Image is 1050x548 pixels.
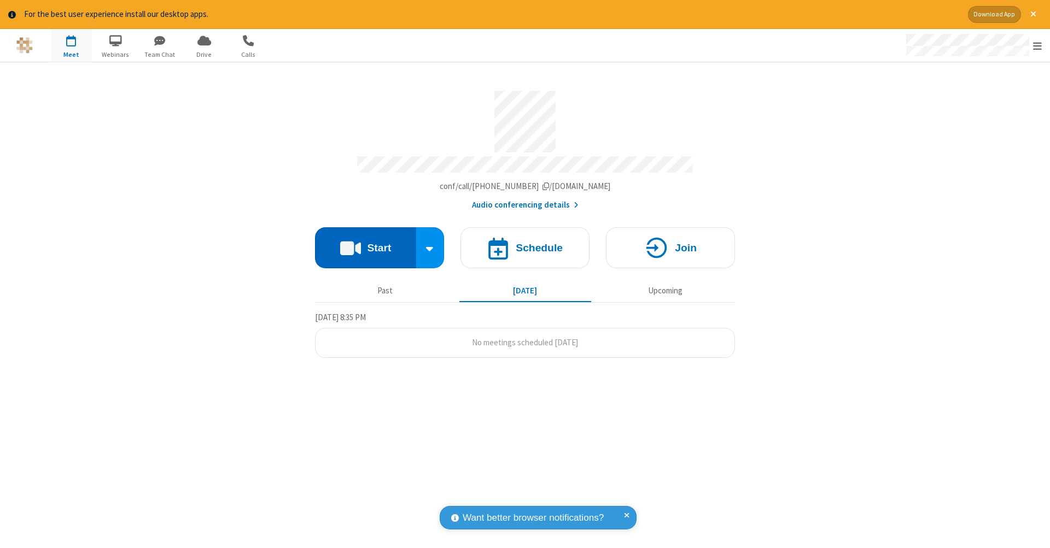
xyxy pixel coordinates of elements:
div: Start conference options [416,227,445,268]
button: Upcoming [599,281,731,302]
span: Webinars [95,50,136,60]
span: [DATE] 8:35 PM [315,312,366,322]
button: Download App [968,6,1021,23]
span: Team Chat [139,50,180,60]
button: Close alert [1025,6,1042,23]
span: Calls [228,50,269,60]
div: Open menu [896,29,1050,62]
section: Account details [315,83,735,211]
span: Want better browser notifications? [463,511,604,525]
button: Audio conferencing details [472,199,579,211]
div: For the best user experience install our desktop apps. [24,8,960,21]
button: Schedule [460,227,590,268]
button: Past [319,281,451,302]
button: Start [315,227,416,268]
button: Logo [4,29,45,62]
button: Copy my meeting room linkCopy my meeting room link [440,180,611,193]
img: QA Selenium DO NOT DELETE OR CHANGE [16,37,33,54]
button: Join [606,227,735,268]
span: Meet [51,50,92,60]
section: Today's Meetings [315,311,735,358]
button: [DATE] [459,281,591,302]
span: Copy my meeting room link [440,181,611,191]
h4: Schedule [516,243,563,253]
h4: Join [675,243,697,253]
span: No meetings scheduled [DATE] [472,337,578,347]
span: Drive [184,50,225,60]
h4: Start [367,243,391,253]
